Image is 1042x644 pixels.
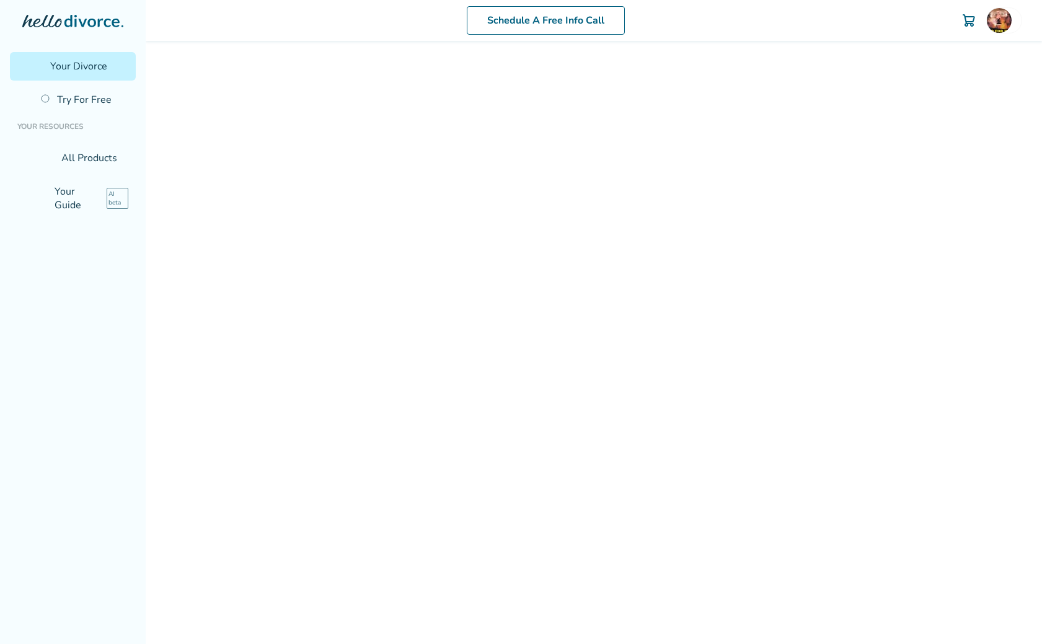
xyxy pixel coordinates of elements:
span: Your Divorce [50,60,107,73]
li: Your Resources [10,114,136,139]
a: help [926,13,951,28]
a: view_listAll Products [10,144,136,172]
img: ben tegel [987,8,1012,33]
a: flag_2Your Divorce [10,52,136,81]
span: view_list [17,153,54,163]
span: explore [17,193,47,203]
a: Schedule A Free Info Call [467,6,625,35]
span: AI beta [107,188,129,209]
a: exploreYour GuideAI beta [10,177,136,219]
img: Cart [961,13,976,28]
a: Try For Free [33,86,136,114]
span: flag_2 [17,61,43,71]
